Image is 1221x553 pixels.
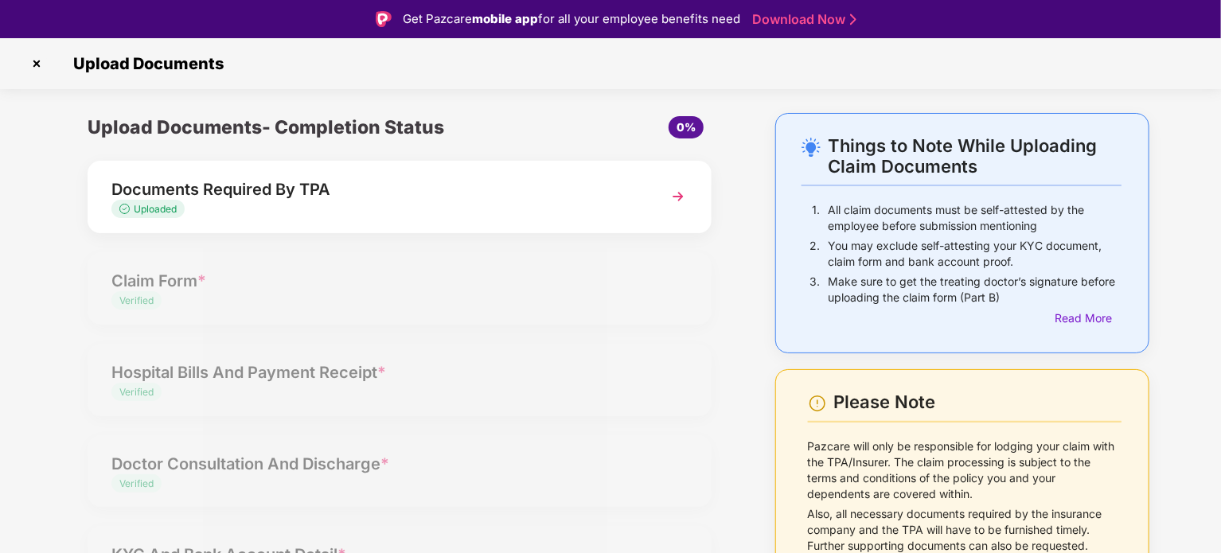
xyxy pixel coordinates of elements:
p: You may exclude self-attesting your KYC document, claim form and bank account proof. [828,238,1122,270]
div: Documents Required By TPA [111,177,639,202]
img: Stroke [850,11,856,28]
div: Things to Note While Uploading Claim Documents [828,135,1122,177]
img: svg+xml;base64,PHN2ZyB4bWxucz0iaHR0cDovL3d3dy53My5vcmcvMjAwMC9zdmciIHdpZHRoPSIyNC4wOTMiIGhlaWdodD... [802,138,821,157]
div: Read More [1055,310,1122,327]
p: Pazcare will only be responsible for lodging your claim with the TPA/Insurer. The claim processin... [808,438,1122,502]
p: Make sure to get the treating doctor’s signature before uploading the claim form (Part B) [828,274,1122,306]
img: svg+xml;base64,PHN2ZyBpZD0iTmV4dCIgeG1sbnM9Imh0dHA6Ly93d3cudzMub3JnLzIwMDAvc3ZnIiB3aWR0aD0iMzYiIG... [664,182,692,211]
div: Get Pazcare for all your employee benefits need [403,10,740,29]
span: Upload Documents [57,54,232,73]
p: 3. [809,274,820,306]
strong: mobile app [472,11,538,26]
p: 1. [812,202,820,234]
span: Uploaded [134,203,177,215]
img: svg+xml;base64,PHN2ZyBpZD0iV2FybmluZ18tXzI0eDI0IiBkYXRhLW5hbWU9Ildhcm5pbmcgLSAyNHgyNCIgeG1sbnM9Im... [808,394,827,413]
span: 0% [677,120,696,134]
a: Download Now [752,11,852,28]
div: Please Note [834,391,1122,413]
img: svg+xml;base64,PHN2ZyB4bWxucz0iaHR0cDovL3d3dy53My5vcmcvMjAwMC9zdmciIHdpZHRoPSIxMy4zMzMiIGhlaWdodD... [119,204,134,214]
div: Upload Documents- Completion Status [88,113,503,142]
img: Logo [376,11,392,27]
img: svg+xml;base64,PHN2ZyBpZD0iQ3Jvc3MtMzJ4MzIiIHhtbG5zPSJodHRwOi8vd3d3LnczLm9yZy8yMDAwL3N2ZyIgd2lkdG... [24,51,49,76]
p: All claim documents must be self-attested by the employee before submission mentioning [828,202,1122,234]
p: 2. [809,238,820,270]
